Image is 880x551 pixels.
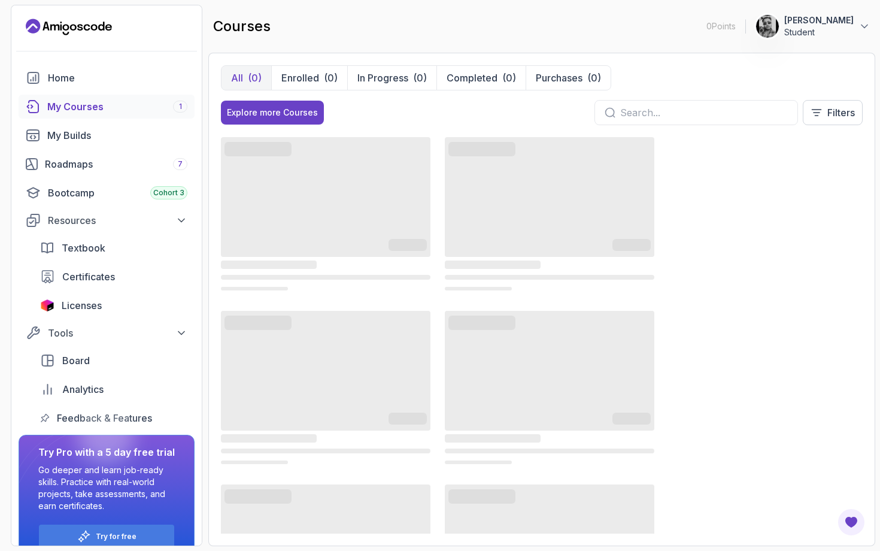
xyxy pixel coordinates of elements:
[224,144,292,154] span: ‌
[221,287,288,290] span: ‌
[62,298,102,313] span: Licenses
[62,382,104,396] span: Analytics
[33,349,195,373] a: board
[803,100,863,125] button: Filters
[445,449,654,453] span: ‌
[221,137,430,257] span: ‌
[221,461,288,464] span: ‌
[221,311,430,431] span: ‌
[447,71,497,85] p: Completed
[389,241,427,251] span: ‌
[45,157,187,171] div: Roadmaps
[33,293,195,317] a: licenses
[48,213,187,228] div: Resources
[445,434,541,443] span: ‌
[448,492,515,501] span: ‌
[445,137,654,257] span: ‌
[178,159,183,169] span: 7
[536,71,582,85] p: Purchases
[445,275,654,280] span: ‌
[221,101,324,125] button: Explore more Courses
[756,15,779,38] img: user profile image
[26,17,112,37] a: Landing page
[526,66,611,90] button: Purchases(0)
[389,415,427,425] span: ‌
[33,265,195,289] a: certificates
[357,71,408,85] p: In Progress
[706,20,736,32] p: 0 Points
[445,287,512,290] span: ‌
[48,186,187,200] div: Bootcamp
[221,275,430,280] span: ‌
[221,434,317,443] span: ‌
[19,210,195,231] button: Resources
[38,524,175,549] button: Try for free
[40,299,54,311] img: jetbrains icon
[784,26,854,38] p: Student
[179,102,182,111] span: 1
[38,464,175,512] p: Go deeper and learn job-ready skills. Practice with real-world projects, take assessments, and ea...
[502,71,516,85] div: (0)
[231,71,243,85] p: All
[62,353,90,368] span: Board
[281,71,319,85] p: Enrolled
[47,128,187,143] div: My Builds
[62,241,105,255] span: Textbook
[213,17,271,36] h2: courses
[221,449,430,453] span: ‌
[448,318,515,328] span: ‌
[221,135,430,294] div: card loading ui
[57,411,152,425] span: Feedback & Features
[19,123,195,147] a: builds
[221,308,430,468] div: card loading ui
[47,99,187,114] div: My Courses
[48,71,187,85] div: Home
[436,66,526,90] button: Completed(0)
[19,152,195,176] a: roadmaps
[221,261,317,269] span: ‌
[62,270,115,284] span: Certificates
[445,308,654,468] div: card loading ui
[96,532,136,541] a: Try for free
[33,377,195,401] a: analytics
[347,66,436,90] button: In Progress(0)
[271,66,347,90] button: Enrolled(0)
[19,181,195,205] a: bootcamp
[33,406,195,430] a: feedback
[227,107,318,119] div: Explore more Courses
[224,492,292,501] span: ‌
[413,71,427,85] div: (0)
[19,95,195,119] a: courses
[587,71,601,85] div: (0)
[827,105,855,120] p: Filters
[19,322,195,344] button: Tools
[221,66,271,90] button: All(0)
[445,461,512,464] span: ‌
[324,71,338,85] div: (0)
[445,261,541,269] span: ‌
[248,71,262,85] div: (0)
[837,508,866,537] button: Open Feedback Button
[612,241,651,251] span: ‌
[33,236,195,260] a: textbook
[620,105,788,120] input: Search...
[755,14,870,38] button: user profile image[PERSON_NAME]Student
[612,415,651,425] span: ‌
[224,318,292,328] span: ‌
[445,135,654,294] div: card loading ui
[153,188,184,198] span: Cohort 3
[784,14,854,26] p: [PERSON_NAME]
[445,311,654,431] span: ‌
[48,326,187,340] div: Tools
[448,144,515,154] span: ‌
[19,66,195,90] a: home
